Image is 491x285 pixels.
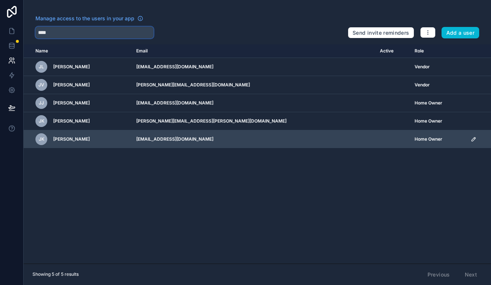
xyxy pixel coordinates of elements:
[53,82,90,88] span: [PERSON_NAME]
[348,27,414,39] button: Send invite reminders
[132,130,376,148] td: [EMAIL_ADDRESS][DOMAIN_NAME]
[132,44,376,58] th: Email
[24,44,132,58] th: Name
[375,44,410,58] th: Active
[415,64,430,70] span: Vendor
[53,118,90,124] span: [PERSON_NAME]
[415,136,442,142] span: Home Owner
[24,44,491,264] div: scrollable content
[132,76,376,94] td: [PERSON_NAME][EMAIL_ADDRESS][DOMAIN_NAME]
[39,118,44,124] span: JK
[415,100,442,106] span: Home Owner
[132,94,376,112] td: [EMAIL_ADDRESS][DOMAIN_NAME]
[415,118,442,124] span: Home Owner
[35,15,134,22] span: Manage access to the users in your app
[39,64,44,70] span: JL
[415,82,430,88] span: Vendor
[132,112,376,130] td: [PERSON_NAME][EMAIL_ADDRESS][PERSON_NAME][DOMAIN_NAME]
[38,82,44,88] span: JV
[53,100,90,106] span: [PERSON_NAME]
[442,27,480,39] button: Add a user
[410,44,466,58] th: Role
[39,136,44,142] span: JK
[35,15,143,22] a: Manage access to the users in your app
[32,271,79,277] span: Showing 5 of 5 results
[53,136,90,142] span: [PERSON_NAME]
[132,58,376,76] td: [EMAIL_ADDRESS][DOMAIN_NAME]
[53,64,90,70] span: [PERSON_NAME]
[39,100,44,106] span: JJ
